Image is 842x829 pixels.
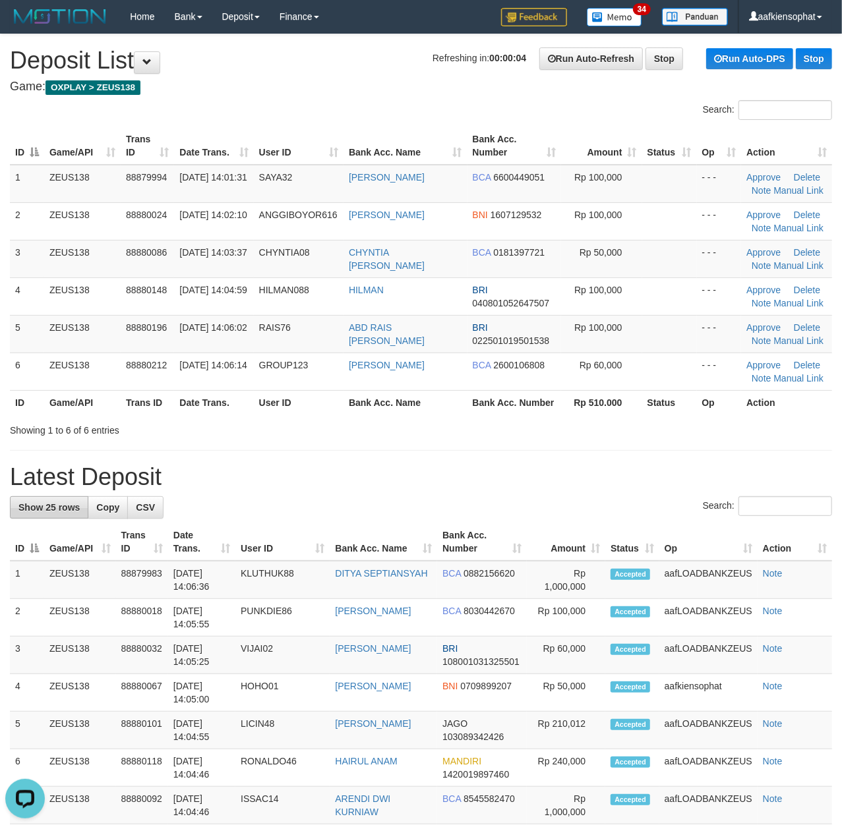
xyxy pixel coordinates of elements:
[5,5,45,45] button: Open LiveChat chat widget
[442,769,509,780] span: Copy 1420019897460 to clipboard
[646,47,683,70] a: Stop
[746,322,781,333] a: Approve
[259,247,310,258] span: CHYNTIA08
[580,247,622,258] span: Rp 50,000
[442,643,458,654] span: BRI
[527,637,605,674] td: Rp 60,000
[168,523,235,561] th: Date Trans.: activate to sort column ascending
[746,285,781,295] a: Approve
[527,674,605,712] td: Rp 50,000
[659,561,758,599] td: aafLOADBANKZEUS
[10,749,44,787] td: 6
[10,315,44,353] td: 5
[349,322,425,346] a: ABD RAIS [PERSON_NAME]
[763,643,783,654] a: Note
[752,185,771,196] a: Note
[659,712,758,749] td: aafLOADBANKZEUS
[741,127,832,165] th: Action: activate to sort column ascending
[349,210,425,220] a: [PERSON_NAME]
[44,277,121,315] td: ZEUS138
[344,390,467,414] th: Bank Acc. Name
[697,202,742,240] td: - - -
[527,599,605,637] td: Rp 100,000
[179,360,247,370] span: [DATE] 14:06:14
[126,172,167,183] span: 88879994
[611,681,650,693] span: Accepted
[442,731,504,742] span: Copy 103089342426 to clipboard
[10,80,832,94] h4: Game:
[464,568,515,579] span: Copy 0882156620 to clipboard
[794,210,820,220] a: Delete
[10,47,832,74] h1: Deposit List
[121,390,174,414] th: Trans ID
[706,48,793,69] a: Run Auto-DPS
[44,787,116,824] td: ZEUS138
[633,3,651,15] span: 34
[763,718,783,729] a: Note
[127,496,164,519] a: CSV
[126,322,167,333] span: 88880196
[10,712,44,749] td: 5
[561,390,642,414] th: Rp 510.000
[659,674,758,712] td: aafkiensophat
[794,322,820,333] a: Delete
[44,240,121,277] td: ZEUS138
[126,285,167,295] span: 88880148
[44,561,116,599] td: ZEUS138
[752,298,771,308] a: Note
[587,8,642,26] img: Button%20Memo.svg
[10,523,44,561] th: ID: activate to sort column descending
[259,360,309,370] span: GROUP123
[44,390,121,414] th: Game/API
[10,240,44,277] td: 3
[738,496,832,516] input: Search:
[752,335,771,346] a: Note
[116,712,168,749] td: 88880101
[527,523,605,561] th: Amount: activate to sort column ascending
[460,681,512,691] span: Copy 0709899207 to clipboard
[574,210,622,220] span: Rp 100,000
[574,172,622,183] span: Rp 100,000
[574,322,622,333] span: Rp 100,000
[493,247,545,258] span: Copy 0181397721 to clipboard
[168,787,235,824] td: [DATE] 14:04:46
[116,674,168,712] td: 88880067
[116,749,168,787] td: 88880118
[335,606,411,616] a: [PERSON_NAME]
[473,285,488,295] span: BRI
[335,681,411,691] a: [PERSON_NAME]
[10,674,44,712] td: 4
[116,637,168,674] td: 88880032
[116,787,168,824] td: 88880092
[467,390,562,414] th: Bank Acc. Number
[697,390,742,414] th: Op
[168,561,235,599] td: [DATE] 14:06:36
[10,390,44,414] th: ID
[235,749,330,787] td: RONALDO46
[168,712,235,749] td: [DATE] 14:04:55
[179,172,247,183] span: [DATE] 14:01:31
[467,127,562,165] th: Bank Acc. Number: activate to sort column ascending
[774,185,824,196] a: Manual Link
[752,223,771,233] a: Note
[335,756,397,766] a: HAIRUL ANAM
[235,561,330,599] td: KLUTHUK88
[259,322,291,333] span: RAIS76
[45,80,140,95] span: OXPLAY > ZEUS138
[44,599,116,637] td: ZEUS138
[659,523,758,561] th: Op: activate to sort column ascending
[44,637,116,674] td: ZEUS138
[774,260,824,271] a: Manual Link
[774,298,824,308] a: Manual Link
[88,496,128,519] a: Copy
[473,210,488,220] span: BNI
[473,172,491,183] span: BCA
[442,656,520,667] span: Copy 108001031325501 to clipboard
[611,757,650,768] span: Accepted
[44,202,121,240] td: ZEUS138
[697,315,742,353] td: - - -
[433,53,526,63] span: Refreshing in:
[659,599,758,637] td: aafLOADBANKZEUS
[473,322,488,333] span: BRI
[527,712,605,749] td: Rp 210,012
